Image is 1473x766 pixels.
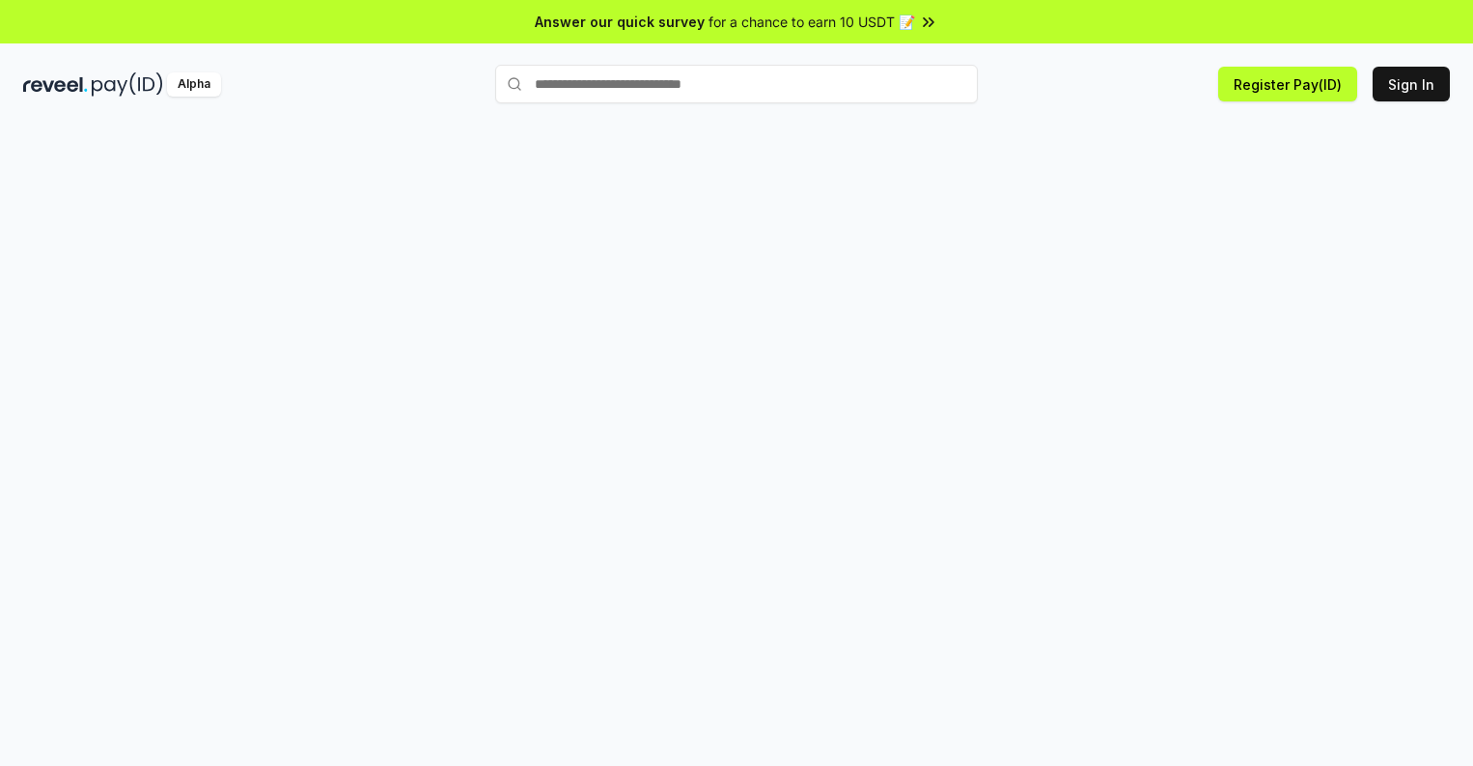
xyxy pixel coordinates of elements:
[23,72,88,97] img: reveel_dark
[1218,67,1357,101] button: Register Pay(ID)
[167,72,221,97] div: Alpha
[1373,67,1450,101] button: Sign In
[92,72,163,97] img: pay_id
[709,12,915,32] span: for a chance to earn 10 USDT 📝
[535,12,705,32] span: Answer our quick survey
